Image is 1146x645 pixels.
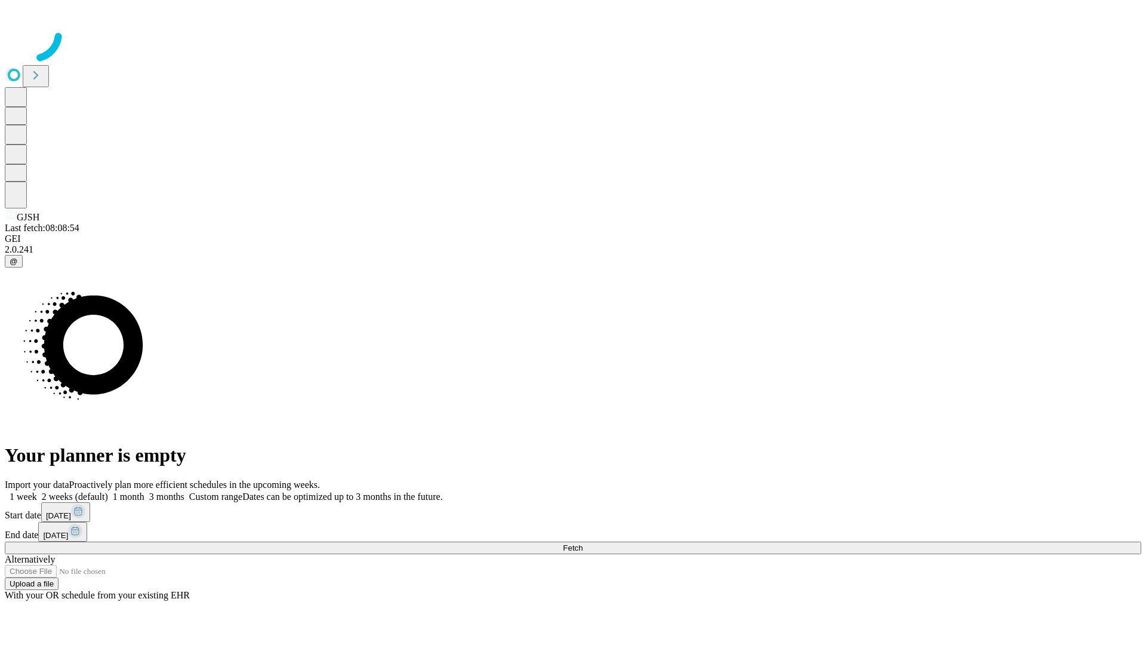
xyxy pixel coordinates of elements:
[43,531,68,540] span: [DATE]
[5,480,69,490] span: Import your data
[5,223,79,233] span: Last fetch: 08:08:54
[5,542,1141,554] button: Fetch
[5,522,1141,542] div: End date
[10,492,37,502] span: 1 week
[5,234,1141,244] div: GEI
[69,480,320,490] span: Proactively plan more efficient schedules in the upcoming weeks.
[113,492,144,502] span: 1 month
[149,492,184,502] span: 3 months
[242,492,442,502] span: Dates can be optimized up to 3 months in the future.
[5,590,190,600] span: With your OR schedule from your existing EHR
[5,578,58,590] button: Upload a file
[5,255,23,268] button: @
[5,502,1141,522] div: Start date
[42,492,108,502] span: 2 weeks (default)
[5,554,55,564] span: Alternatively
[41,502,90,522] button: [DATE]
[5,244,1141,255] div: 2.0.241
[38,522,87,542] button: [DATE]
[189,492,242,502] span: Custom range
[563,543,583,552] span: Fetch
[5,444,1141,466] h1: Your planner is empty
[17,212,39,222] span: GJSH
[46,511,71,520] span: [DATE]
[10,257,18,266] span: @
